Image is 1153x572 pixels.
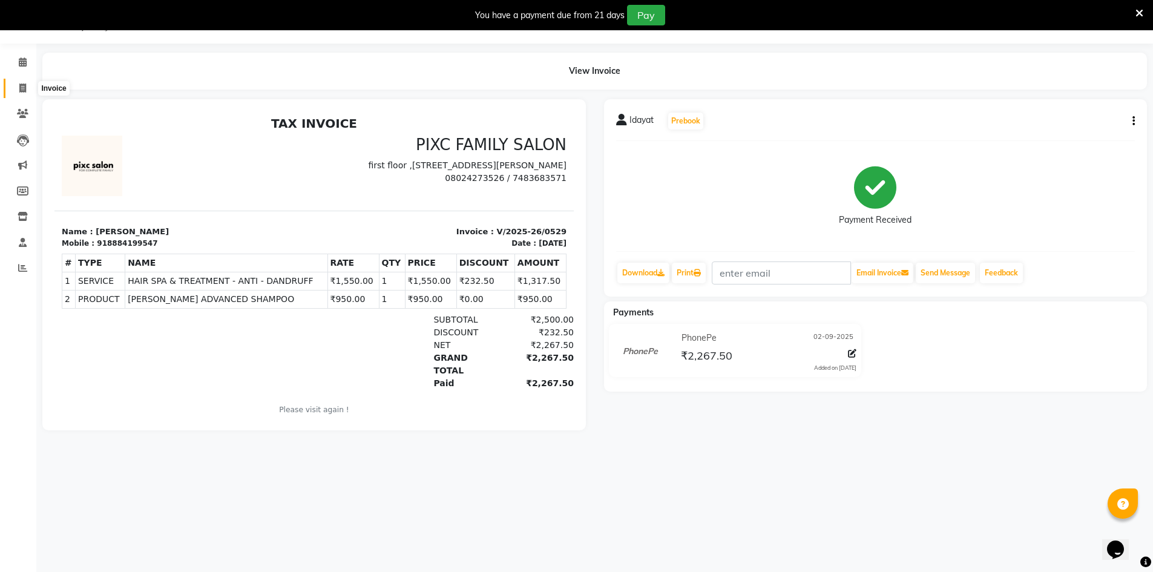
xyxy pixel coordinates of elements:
td: ₹950.00 [460,179,511,197]
div: 918884199547 [42,127,103,137]
p: Invoice : V/2025-26/0529 [267,114,512,127]
div: ₹232.50 [445,215,519,228]
td: 2 [8,179,21,197]
div: Date : [457,127,482,137]
span: 02-09-2025 [813,332,853,344]
a: Feedback [980,263,1023,283]
td: PRODUCT [21,179,70,197]
span: [PERSON_NAME] ADVANCED SHAMPOO [73,182,270,194]
div: Paid [372,266,445,278]
th: TYPE [21,142,70,160]
span: Idayat [629,114,654,131]
button: Email Invoice [852,263,913,283]
td: ₹950.00 [273,179,324,197]
p: Name : [PERSON_NAME] [7,114,252,127]
th: QTY [324,142,350,160]
th: AMOUNT [460,142,511,160]
div: You have a payment due from 21 days [475,9,625,22]
span: Payments [613,307,654,318]
h2: TAX INVOICE [7,5,512,19]
th: RATE [273,142,324,160]
span: PhonePe [682,332,717,344]
div: GRAND TOTAL [372,240,445,266]
th: # [8,142,21,160]
div: SUBTOTAL [372,202,445,215]
div: ₹2,267.50 [445,266,519,278]
div: View Invoice [42,53,1147,90]
td: 1 [8,160,21,179]
span: ₹2,267.50 [681,349,732,366]
div: Added on [DATE] [814,364,856,372]
p: first floor ,[STREET_ADDRESS][PERSON_NAME] [267,48,512,61]
input: enter email [712,261,851,284]
div: ₹2,267.50 [445,228,519,240]
a: Download [617,263,669,283]
div: Payment Received [839,214,912,226]
div: NET [372,228,445,240]
button: Send Message [916,263,975,283]
td: ₹1,550.00 [273,160,324,179]
span: HAIR SPA & TREATMENT - ANTI - DANDRUFF [73,163,270,176]
td: ₹950.00 [350,179,402,197]
td: 1 [324,179,350,197]
td: ₹1,317.50 [460,160,511,179]
th: DISCOUNT [402,142,460,160]
h3: PIXC FAMILY SALON [267,24,512,43]
th: NAME [71,142,273,160]
td: ₹0.00 [402,179,460,197]
div: Mobile : [7,127,40,137]
button: Prebook [668,113,703,130]
td: SERVICE [21,160,70,179]
iframe: chat widget [1102,524,1141,560]
td: ₹1,550.00 [350,160,402,179]
div: [DATE] [484,127,512,137]
a: Print [672,263,706,283]
div: ₹2,267.50 [445,240,519,266]
div: Invoice [38,81,69,96]
th: PRICE [350,142,402,160]
p: 08024273526 / 7483683571 [267,61,512,73]
td: ₹232.50 [402,160,460,179]
button: Pay [627,5,665,25]
p: Please visit again ! [7,293,512,304]
td: 1 [324,160,350,179]
div: DISCOUNT [372,215,445,228]
div: ₹2,500.00 [445,202,519,215]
